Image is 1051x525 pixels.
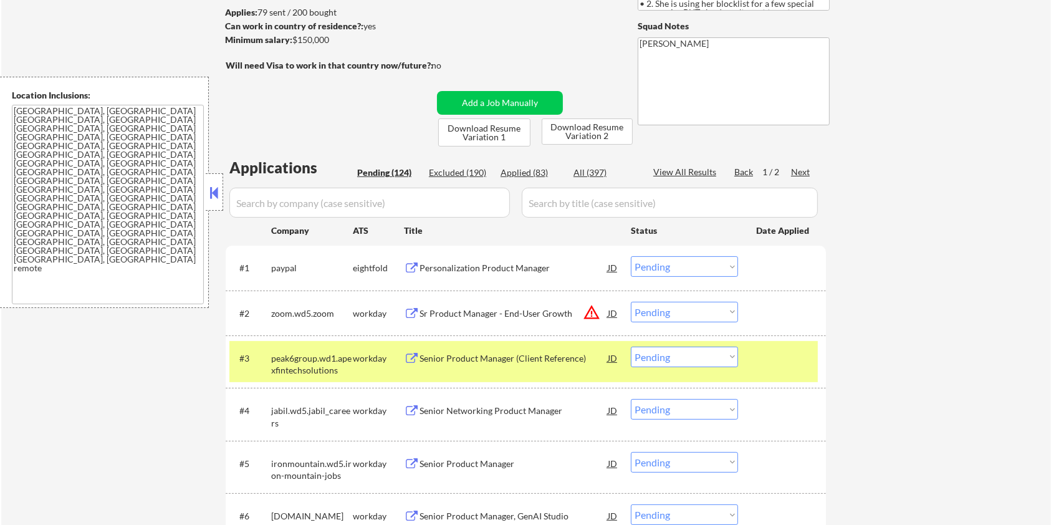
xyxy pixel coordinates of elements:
div: JD [607,256,619,279]
div: #3 [239,352,261,365]
div: Date Applied [756,224,811,237]
div: JD [607,302,619,324]
button: Download Resume Variation 1 [438,118,530,147]
div: View All Results [653,166,720,178]
div: workday [353,307,404,320]
strong: Can work in country of residence?: [225,21,363,31]
div: JD [607,399,619,421]
div: 1 / 2 [762,166,791,178]
div: Senior Product Manager, GenAI Studio [420,510,608,523]
div: JD [607,347,619,369]
div: no [431,59,467,72]
div: Company [271,224,353,237]
div: Squad Notes [638,20,830,32]
div: eightfold [353,262,404,274]
div: ironmountain.wd5.iron-mountain-jobs [271,458,353,482]
div: peak6group.wd1.apexfintechsolutions [271,352,353,377]
div: Sr Product Manager - End-User Growth [420,307,608,320]
strong: Applies: [225,7,257,17]
strong: Will need Visa to work in that country now/future?: [226,60,433,70]
div: Next [791,166,811,178]
div: workday [353,458,404,470]
div: zoom.wd5.zoom [271,307,353,320]
div: jabil.wd5.jabil_careers [271,405,353,429]
div: Excluded (190) [429,166,491,179]
div: [DOMAIN_NAME] [271,510,353,523]
input: Search by company (case sensitive) [229,188,510,218]
div: #2 [239,307,261,320]
div: Senior Networking Product Manager [420,405,608,417]
div: workday [353,405,404,417]
div: Applications [229,160,353,175]
input: Search by title (case sensitive) [522,188,818,218]
button: Download Resume Variation 2 [542,118,633,145]
div: Pending (124) [357,166,420,179]
div: Status [631,219,738,241]
div: Location Inclusions: [12,89,204,102]
div: Applied (83) [501,166,563,179]
div: JD [607,452,619,474]
button: warning_amber [583,304,600,321]
div: workday [353,352,404,365]
div: $150,000 [225,34,433,46]
div: #1 [239,262,261,274]
div: yes [225,20,429,32]
div: Senior Product Manager (Client Reference) [420,352,608,365]
div: Senior Product Manager [420,458,608,470]
div: workday [353,510,404,523]
div: #6 [239,510,261,523]
div: ATS [353,224,404,237]
div: paypal [271,262,353,274]
div: 79 sent / 200 bought [225,6,433,19]
strong: Minimum salary: [225,34,292,45]
div: All (397) [573,166,636,179]
div: Title [404,224,619,237]
div: #5 [239,458,261,470]
div: #4 [239,405,261,417]
button: Add a Job Manually [437,91,563,115]
div: Personalization Product Manager [420,262,608,274]
div: Back [734,166,754,178]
